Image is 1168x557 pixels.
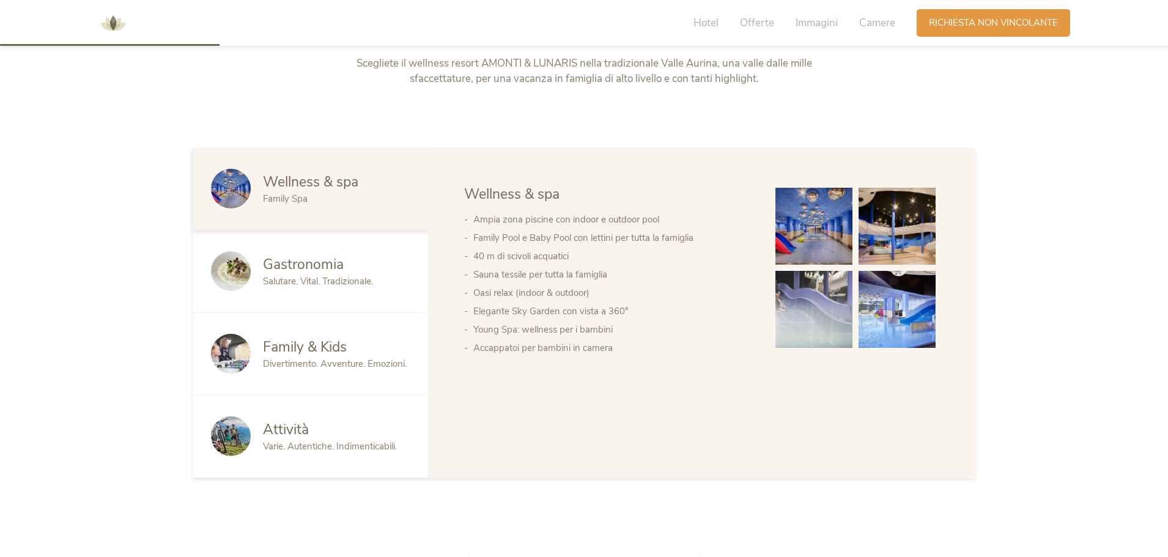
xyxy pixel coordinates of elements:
span: Varie. Autentiche. Indimenticabili. [263,440,397,452]
span: Camere [859,16,895,30]
span: Attività [263,420,309,439]
span: Salutare. Vital. Tradizionale. [263,275,373,287]
li: Ampia zona piscine con indoor e outdoor pool [473,210,751,229]
span: Hotel [693,16,719,30]
li: Sauna tessile per tutta la famiglia [473,265,751,284]
span: Family Spa [263,193,308,205]
span: Immagini [796,16,838,30]
span: Offerte [740,16,774,30]
span: Wellness & spa [464,185,560,204]
p: Scegliete il wellness resort AMONTI & LUNARIS nella tradizionale Valle Aurina, una valle dalle mi... [329,56,840,87]
span: Richiesta non vincolante [929,17,1058,29]
span: Gastronomia [263,255,344,274]
span: Wellness & spa [263,172,358,191]
a: AMONTI & LUNARIS Wellnessresort [95,18,131,27]
span: Family & Kids [263,338,347,356]
li: Oasi relax (indoor & outdoor) [473,284,751,302]
li: 40 m di scivoli acquatici [473,247,751,265]
span: Divertimento. Avventure. Emozioni. [263,358,407,370]
img: AMONTI & LUNARIS Wellnessresort [95,5,131,42]
li: Young Spa: wellness per i bambini [473,320,751,339]
li: Elegante Sky Garden con vista a 360° [473,302,751,320]
li: Accappatoi per bambini in camera [473,339,751,357]
li: Family Pool e Baby Pool con lettini per tutta la famiglia [473,229,751,247]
